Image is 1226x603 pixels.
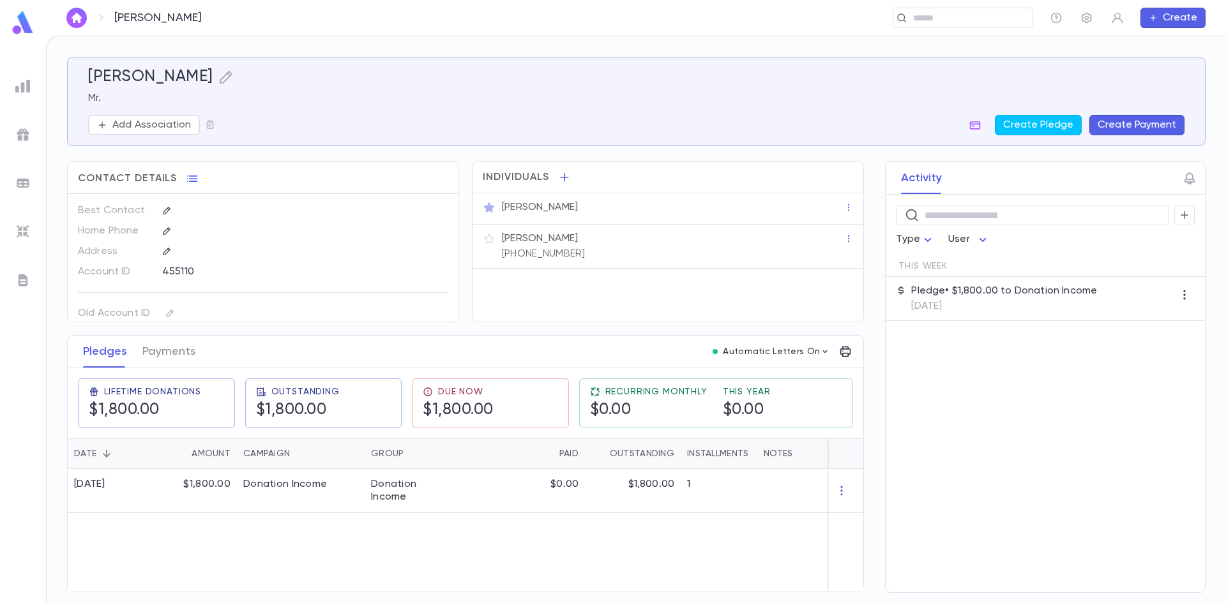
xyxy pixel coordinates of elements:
span: User [948,234,970,244]
p: Mr. [88,92,1184,105]
h5: $1,800.00 [256,401,340,420]
img: reports_grey.c525e4749d1bce6a11f5fe2a8de1b229.svg [15,78,31,94]
button: Create Pledge [995,115,1082,135]
div: Outstanding [585,438,681,469]
p: $0.00 [550,478,579,491]
img: batches_grey.339ca447c9d9533ef1741baa751efc33.svg [15,175,31,191]
div: Amount [154,438,237,469]
div: Campaign [237,438,365,469]
img: home_white.a664292cf8c1dea59945f0da9f25487c.svg [69,13,84,23]
p: [PHONE_NUMBER] [502,248,585,260]
button: Create Payment [1089,115,1184,135]
div: Donation Income [371,478,454,503]
img: letters_grey.7941b92b52307dd3b8a917253454ce1c.svg [15,272,31,288]
p: Account ID [78,262,151,282]
span: Lifetime Donations [104,387,201,397]
p: [PERSON_NAME] [502,201,578,214]
p: Pledge • $1,800.00 to Donation Income [911,285,1097,297]
img: logo [10,10,36,35]
span: Type [896,234,920,244]
div: Notes [757,438,917,469]
span: Contact Details [78,172,177,185]
div: Donation Income [243,478,327,491]
button: Automatic Letters On [708,343,835,361]
p: Automatic Letters On [723,346,820,357]
h5: $0.00 [723,401,771,420]
div: Installments [687,438,748,469]
p: Address [78,241,151,262]
p: [PERSON_NAME] [114,11,202,25]
div: Campaign [243,438,290,469]
p: [DATE] [911,300,1097,313]
div: Date [68,438,154,469]
span: Outstanding [271,387,340,397]
div: Outstanding [610,438,674,469]
p: Home Phone [78,221,151,241]
button: Sort [96,443,117,464]
img: imports_grey.530a8a0e642e233f2baf0ef88e8c9fcb.svg [15,224,31,239]
button: Add Association [88,115,200,135]
div: Installments [681,438,757,469]
span: Individuals [483,171,549,184]
div: 1 [681,469,757,513]
div: Group [371,438,404,469]
button: Payments [142,336,195,368]
div: Date [74,438,96,469]
span: Recurring Monthly [605,387,708,397]
div: Amount [192,438,231,469]
p: Best Contact [78,200,151,221]
p: Old Account ID [78,303,151,324]
span: This Year [723,387,771,397]
div: $1,800.00 [154,469,237,513]
span: Due Now [438,387,483,397]
img: campaigns_grey.99e729a5f7ee94e3726e6486bddda8f1.svg [15,127,31,142]
div: 455110 [162,262,385,281]
button: Create [1140,8,1206,28]
div: [DATE] [74,478,105,491]
span: This Week [898,261,948,271]
p: $1,800.00 [628,478,674,491]
div: Group [365,438,460,469]
button: Pledges [83,336,127,368]
h5: $0.00 [590,401,708,420]
div: Paid [460,438,585,469]
div: Type [896,227,935,252]
div: Notes [764,438,792,469]
h5: [PERSON_NAME] [88,68,213,87]
h5: $1,800.00 [89,401,201,420]
button: Activity [901,162,942,194]
p: Add Association [112,119,191,131]
div: Paid [559,438,579,469]
h5: $1,800.00 [423,401,494,420]
div: User [948,227,990,252]
p: [PERSON_NAME] [502,232,578,245]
